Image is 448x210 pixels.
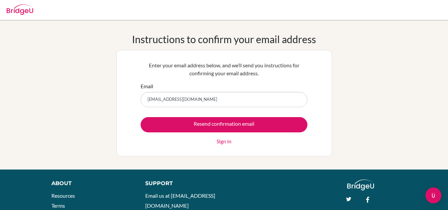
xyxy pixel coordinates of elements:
div: About [51,179,130,187]
img: logo_white@2x-f4f0deed5e89b7ecb1c2cc34c3e3d731f90f0f143d5ea2071677605dd97b5244.png [347,179,374,190]
label: Email [141,82,153,90]
h1: Instructions to confirm your email address [132,33,316,45]
input: Resend confirmation email [141,117,307,132]
a: Email us at [EMAIL_ADDRESS][DOMAIN_NAME] [145,192,215,209]
div: Open Intercom Messenger [425,187,441,203]
a: Sign in [217,137,231,145]
a: Resources [51,192,75,199]
div: Support [145,179,218,187]
a: Terms [51,202,65,209]
p: Enter your email address below, and we’ll send you instructions for confirming your email address. [141,61,307,77]
img: Bridge-U [7,4,33,15]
